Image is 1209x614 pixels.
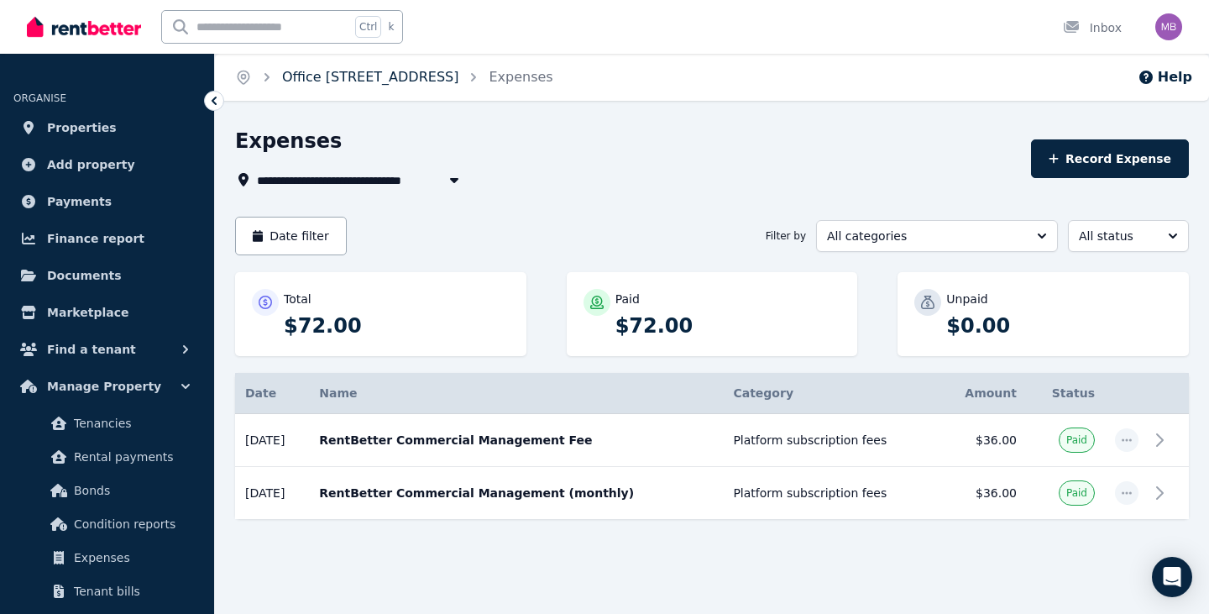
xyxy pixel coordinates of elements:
[938,373,1027,414] th: Amount
[282,69,458,85] a: Office [STREET_ADDRESS]
[47,155,135,175] span: Add property
[1138,67,1192,87] button: Help
[284,291,311,307] p: Total
[827,228,1023,244] span: All categories
[47,302,128,323] span: Marketplace
[20,474,194,507] a: Bonds
[946,312,1172,339] p: $0.00
[20,575,194,608] a: Tenant bills
[309,373,723,414] th: Name
[13,370,201,403] button: Manage Property
[13,222,201,255] a: Finance report
[47,265,122,286] span: Documents
[946,291,987,307] p: Unpaid
[13,333,201,366] button: Find a tenant
[74,447,187,467] span: Rental payments
[13,296,201,329] a: Marketplace
[235,467,309,520] td: [DATE]
[1155,13,1182,40] img: Melissa Bresciani
[47,192,112,212] span: Payments
[1079,228,1154,244] span: All status
[13,148,201,181] a: Add property
[615,291,640,307] p: Paid
[235,373,309,414] th: Date
[20,407,194,440] a: Tenancies
[938,467,1027,520] td: $36.00
[74,480,187,501] span: Bonds
[355,16,381,38] span: Ctrl
[723,373,938,414] th: Category
[1027,373,1105,414] th: Status
[74,514,187,534] span: Condition reports
[615,312,841,339] p: $72.00
[1063,19,1122,36] div: Inbox
[74,548,187,568] span: Expenses
[47,339,136,359] span: Find a tenant
[319,485,713,501] p: RentBetter Commercial Management (monthly)
[20,440,194,474] a: Rental payments
[13,259,201,292] a: Documents
[13,111,201,144] a: Properties
[723,414,938,467] td: Platform subscription fees
[319,432,713,449] p: RentBetter Commercial Management Fee
[47,376,161,396] span: Manage Property
[1152,557,1192,597] div: Open Intercom Messenger
[47,118,117,138] span: Properties
[1066,433,1087,447] span: Paid
[938,414,1027,467] td: $36.00
[388,20,394,34] span: k
[489,69,552,85] a: Expenses
[13,185,201,218] a: Payments
[20,507,194,541] a: Condition reports
[74,581,187,601] span: Tenant bills
[1066,486,1087,500] span: Paid
[13,92,66,104] span: ORGANISE
[816,220,1058,252] button: All categories
[235,217,347,255] button: Date filter
[235,414,309,467] td: [DATE]
[723,467,938,520] td: Platform subscription fees
[235,128,342,155] h1: Expenses
[215,54,573,101] nav: Breadcrumb
[47,228,144,249] span: Finance report
[1031,139,1189,178] button: Record Expense
[20,541,194,575] a: Expenses
[1068,220,1189,252] button: All status
[284,312,510,339] p: $72.00
[74,413,187,433] span: Tenancies
[766,229,806,243] span: Filter by
[27,14,141,39] img: RentBetter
